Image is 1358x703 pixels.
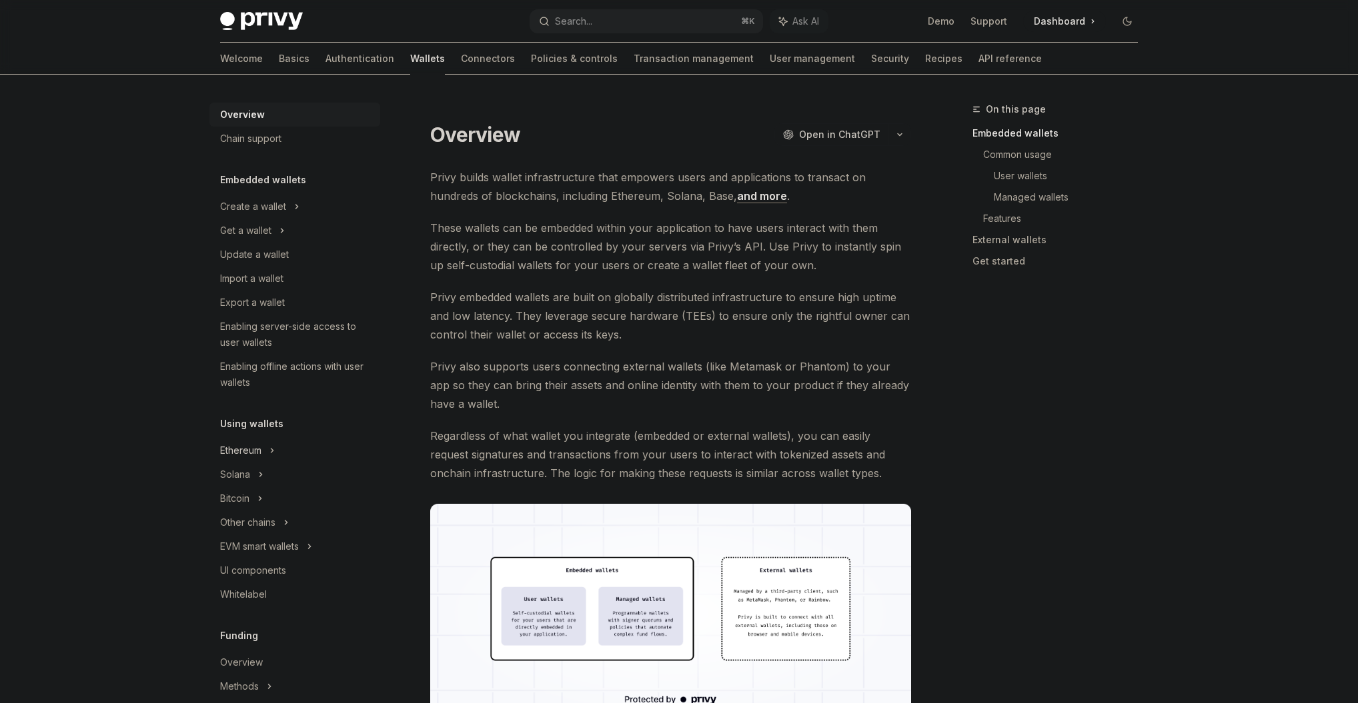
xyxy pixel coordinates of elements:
a: Export a wallet [209,291,380,315]
a: Policies & controls [531,43,618,75]
a: UI components [209,558,380,582]
div: EVM smart wallets [220,538,299,554]
div: Ethereum [220,442,261,458]
button: Search...⌘K [530,9,763,33]
div: Whitelabel [220,586,267,602]
h5: Embedded wallets [220,172,306,188]
div: Overview [220,107,265,123]
span: On this page [986,101,1046,117]
div: Update a wallet [220,247,289,263]
a: Embedded wallets [972,123,1149,144]
a: Enabling offline actions with user wallets [209,354,380,394]
h5: Funding [220,628,258,644]
span: Open in ChatGPT [799,128,880,141]
a: Managed wallets [994,187,1149,208]
div: Import a wallet [220,271,283,287]
a: API reference [978,43,1042,75]
div: Search... [555,13,592,29]
a: Connectors [461,43,515,75]
a: Recipes [925,43,962,75]
div: Solana [220,466,250,482]
div: Bitcoin [220,490,249,506]
a: Security [871,43,909,75]
a: Wallets [410,43,445,75]
a: External wallets [972,229,1149,251]
button: Open in ChatGPT [774,123,888,146]
a: Common usage [983,144,1149,165]
a: Overview [209,103,380,127]
div: Get a wallet [220,223,271,239]
span: ⌘ K [741,16,755,27]
a: Basics [279,43,309,75]
span: Ask AI [792,15,819,28]
a: User wallets [994,165,1149,187]
span: Privy builds wallet infrastructure that empowers users and applications to transact on hundreds o... [430,168,911,205]
a: Transaction management [634,43,754,75]
a: Demo [928,15,954,28]
div: Chain support [220,131,281,147]
div: Enabling server-side access to user wallets [220,319,372,351]
h1: Overview [430,123,520,147]
div: UI components [220,562,286,578]
a: Import a wallet [209,267,380,291]
span: These wallets can be embedded within your application to have users interact with them directly, ... [430,219,911,275]
a: Overview [209,650,380,674]
div: Overview [220,654,263,670]
img: dark logo [220,12,303,31]
a: Authentication [325,43,394,75]
div: Methods [220,678,259,694]
span: Regardless of what wallet you integrate (embedded or external wallets), you can easily request si... [430,426,911,482]
a: Enabling server-side access to user wallets [209,315,380,354]
h5: Using wallets [220,416,283,432]
a: Whitelabel [209,582,380,606]
a: Dashboard [1023,11,1106,32]
div: Enabling offline actions with user wallets [220,358,372,390]
a: Get started [972,251,1149,272]
a: and more [737,189,787,203]
a: User management [770,43,855,75]
div: Export a wallet [220,295,285,311]
span: Dashboard [1034,15,1085,28]
button: Toggle dark mode [1117,11,1138,32]
a: Update a wallet [209,243,380,267]
a: Support [970,15,1007,28]
a: Welcome [220,43,263,75]
div: Other chains [220,514,275,530]
span: Privy embedded wallets are built on globally distributed infrastructure to ensure high uptime and... [430,288,911,344]
a: Chain support [209,127,380,151]
a: Features [983,208,1149,229]
button: Ask AI [770,9,828,33]
div: Create a wallet [220,199,286,215]
span: Privy also supports users connecting external wallets (like Metamask or Phantom) to your app so t... [430,357,911,413]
